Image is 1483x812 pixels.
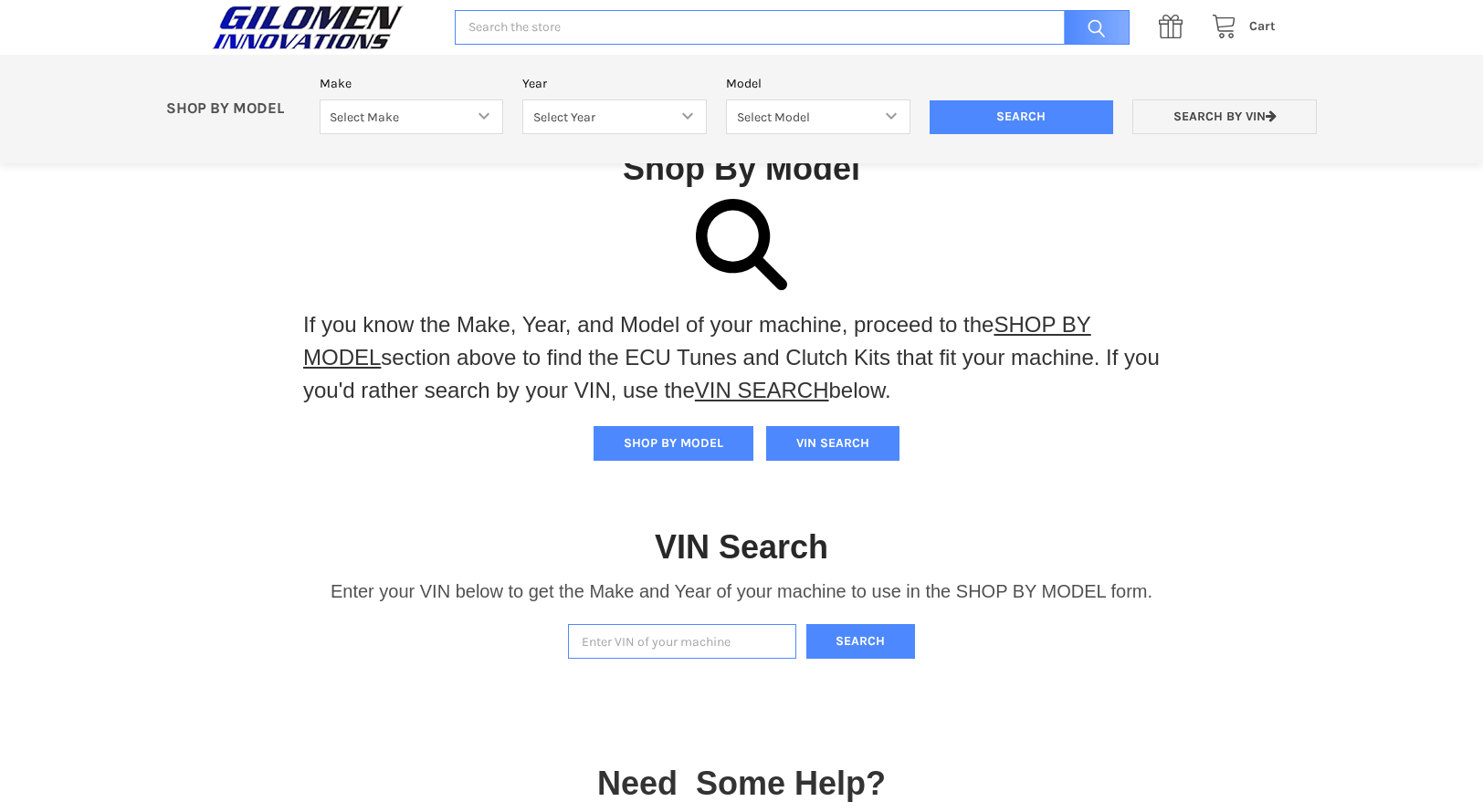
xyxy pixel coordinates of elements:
a: Cart [1202,16,1276,38]
h1: Shop By Model [207,148,1276,189]
input: Search the store [455,10,1130,46]
input: Search [1055,10,1130,46]
input: Search [930,100,1114,135]
span: Cart [1249,18,1276,34]
p: SHOP BY MODEL [157,99,310,119]
p: Enter your VIN below to get the Make and Year of your machine to use in the SHOP BY MODEL form. [331,578,1152,605]
p: If you know the Make, Year, and Model of your machine, proceed to the section above to find the E... [303,308,1180,407]
p: Need Some Help? [597,759,886,808]
label: Make [320,74,504,93]
label: Year [522,74,707,93]
h1: VIN Search [655,526,828,567]
button: SHOP BY MODEL [594,426,753,461]
a: VIN SEARCH [695,378,829,402]
img: GILOMEN INNOVATIONS [207,5,408,50]
a: GILOMEN INNOVATIONS [207,5,436,50]
a: Search by VIN [1132,99,1317,135]
label: Model [726,74,910,93]
input: Enter VIN of your machine [568,624,796,660]
button: Search [806,624,916,660]
button: VIN SEARCH [766,426,899,461]
a: SHOP BY MODEL [303,312,1091,370]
